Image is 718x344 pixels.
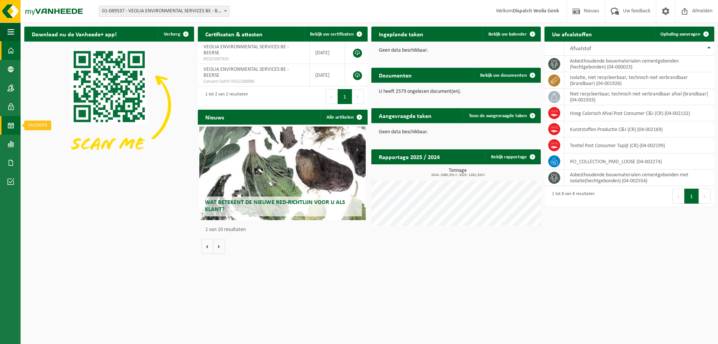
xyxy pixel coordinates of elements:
div: 1 tot 2 van 2 resultaten [202,88,248,105]
td: PCI_COLLECTION_PMD_LOOSE (04-002274) [564,153,714,170]
span: Consent-SelfD-VEG2200090 [203,79,304,85]
a: Ophaling aanvragen [654,27,714,42]
td: niet recycleerbaar, technisch niet verbrandbaar afval (brandbaar) (04-001933) [564,89,714,105]
span: 01-089537 - VEOLIA ENVIRONMENTAL SERVICES BE - BEERSE [99,6,230,17]
a: Bekijk uw certificaten [304,27,367,42]
h2: Rapportage 2025 / 2024 [371,149,447,164]
span: Bekijk uw certificaten [310,32,354,37]
h2: Ingeplande taken [371,27,431,41]
p: Geen data beschikbaar. [379,130,534,135]
h2: Aangevraagde taken [371,108,439,123]
span: RED25007435 [203,56,304,62]
h2: Uw afvalstoffen [544,27,599,41]
span: VEOLIA ENVIRONMENTAL SERVICES BE - BEERSE [203,67,289,78]
span: 01-089537 - VEOLIA ENVIRONMENTAL SERVICES BE - BEERSE [99,6,229,16]
td: Textiel Post Consumer Tapijt (CR) (04-002199) [564,137,714,153]
a: Bekijk uw kalender [482,27,540,42]
button: 1 [684,189,699,204]
td: [DATE] [310,42,346,64]
h2: Documenten [371,68,419,82]
strong: Dispatch Veolia Genk [513,8,559,14]
img: Download de VHEPlus App [24,42,194,169]
div: 1 tot 8 van 8 resultaten [548,188,595,204]
span: Ophaling aanvragen [660,32,700,37]
td: Kunststoffen Productie C&I (CR) (04-002169) [564,121,714,137]
p: Geen data beschikbaar. [379,48,534,53]
h2: Download nu de Vanheede+ app! [24,27,124,41]
span: Bekijk uw kalender [488,32,527,37]
a: Bekijk rapportage [485,149,540,164]
h3: Tonnage [375,168,541,177]
a: Alle artikelen [320,110,367,125]
button: Vorige [202,239,214,254]
button: Next [699,189,711,204]
td: asbesthoudende bouwmaterialen cementgebonden met isolatie(hechtgebonden) (04-002554) [564,170,714,186]
td: asbesthoudende bouwmaterialen cementgebonden (hechtgebonden) (04-000023) [564,56,714,72]
p: 1 van 10 resultaten [205,227,364,232]
h2: Certificaten & attesten [198,27,270,41]
span: Toon de aangevraagde taken [469,113,527,118]
span: Wat betekent de nieuwe RED-richtlijn voor u als klant? [205,200,345,213]
button: Volgende [214,239,225,254]
button: Verberg [158,27,193,42]
td: isolatie, niet recycleerbaar, technisch niet verbrandbaar (brandbaar) (04-001926) [564,72,714,89]
span: Afvalstof [570,46,591,52]
a: Bekijk uw documenten [474,68,540,83]
span: 2024: 1080,351 t - 2025: 1282,320 t [375,173,541,177]
button: Previous [326,89,338,104]
span: VEOLIA ENVIRONMENTAL SERVICES BE - BEERSE [203,44,289,56]
a: Toon de aangevraagde taken [463,108,540,123]
button: Previous [672,189,684,204]
span: Bekijk uw documenten [480,73,527,78]
p: U heeft 2579 ongelezen document(en). [379,89,534,94]
a: Wat betekent de nieuwe RED-richtlijn voor u als klant? [199,127,366,220]
button: Next [352,89,364,104]
td: [DATE] [310,64,346,86]
button: 1 [338,89,352,104]
span: Verberg [164,32,180,37]
td: Hoog Calorisch Afval Post Consumer C&I (CR) (04-002132) [564,105,714,121]
h2: Nieuws [198,110,231,124]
